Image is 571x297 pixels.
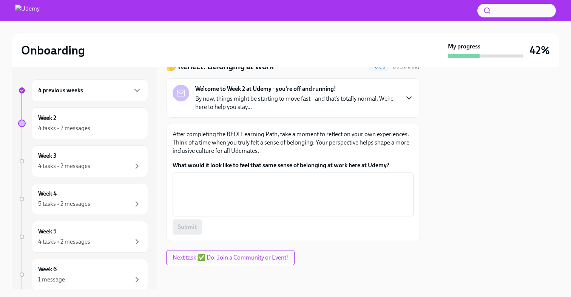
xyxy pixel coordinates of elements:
p: By now, things might be starting to move fast—and that’s totally normal. We’re here to help you s... [195,95,398,111]
h3: 42% [529,44,550,57]
h6: Week 5 [38,227,57,236]
a: Week 54 tasks • 2 messages [18,221,148,253]
h6: Week 3 [38,152,57,160]
button: Next task:✅ Do: Join a Community or Event! [166,250,295,265]
h6: Week 4 [38,190,57,198]
h6: 4 previous weeks [38,86,83,95]
label: What would it look like to feel that same sense of belonging at work here at Udemy? [173,161,414,169]
p: After completing the BEDI Learning Path, take a moment to reflect on your own experiences. Think ... [173,130,414,155]
a: Week 61 message [18,259,148,291]
img: Udemy [15,5,40,17]
div: 1 message [38,275,65,284]
h6: Week 2 [38,114,56,122]
div: 4 tasks • 2 messages [38,162,90,170]
div: 4 previous weeks [32,79,148,101]
a: Week 24 tasks • 2 messages [18,107,148,139]
h6: Week 6 [38,265,57,274]
strong: Welcome to Week 2 at Udemy - you're off and running! [195,85,336,93]
strong: in a day [402,64,420,70]
div: 4 tasks • 2 messages [38,238,90,246]
span: Next task : ✅ Do: Join a Community or Event! [173,254,288,261]
a: Week 45 tasks • 2 messages [18,183,148,215]
span: Due [393,64,420,70]
div: 4 tasks • 2 messages [38,124,90,132]
div: 5 tasks • 2 messages [38,200,90,208]
a: Week 34 tasks • 2 messages [18,145,148,177]
strong: My progress [448,42,480,51]
h2: Onboarding [21,43,85,58]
